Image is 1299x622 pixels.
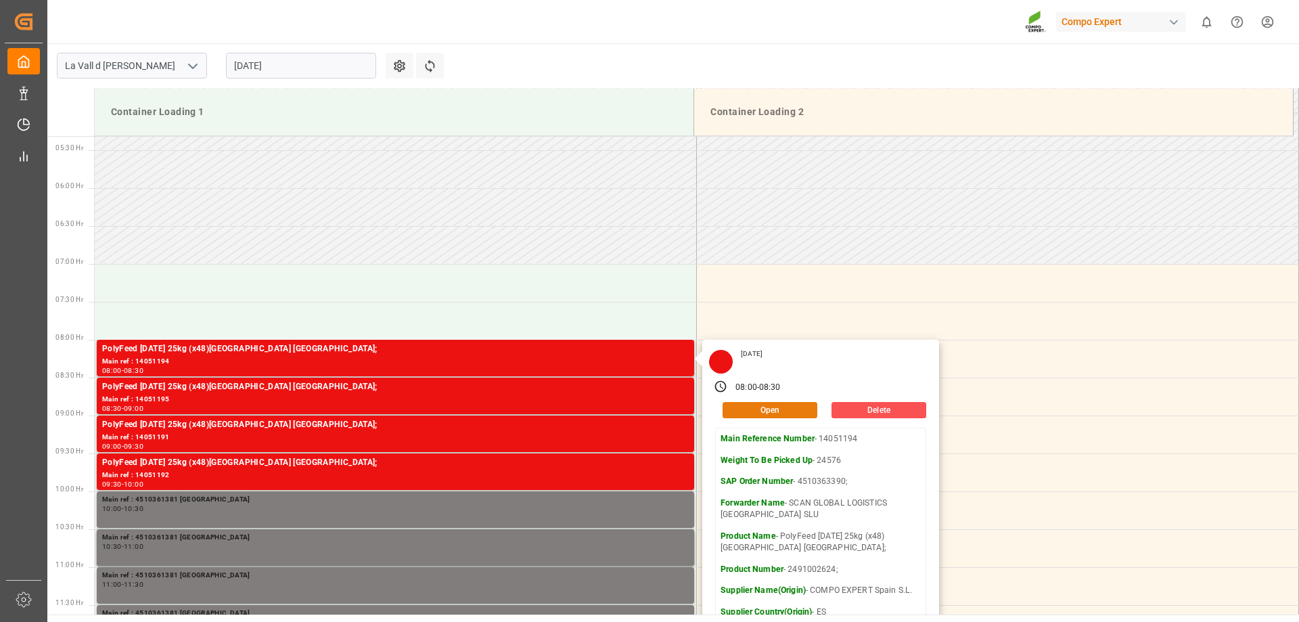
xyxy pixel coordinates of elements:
div: PolyFeed [DATE] 25kg (x48)[GEOGRAPHIC_DATA] [GEOGRAPHIC_DATA]; [102,418,689,432]
strong: Product Name [721,531,776,541]
strong: Forwarder Name [721,498,785,508]
div: 08:30 [102,405,122,412]
div: Compo Expert [1056,12,1186,32]
span: 11:30 Hr [55,599,83,606]
div: 10:00 [124,481,143,487]
div: 08:00 [735,382,757,394]
div: Main ref : 14051195 [102,394,689,405]
span: 10:00 Hr [55,485,83,493]
div: 10:30 [124,506,143,512]
input: Type to search/select [57,53,207,79]
strong: Product Number [721,564,783,574]
div: 10:00 [102,506,122,512]
p: - 24576 [721,455,921,467]
div: Container Loading 1 [106,99,683,125]
div: PolyFeed [DATE] 25kg (x48)[GEOGRAPHIC_DATA] [GEOGRAPHIC_DATA]; [102,342,689,356]
img: Screenshot%202023-09-29%20at%2010.02.21.png_1712312052.png [1025,10,1047,34]
span: 10:30 Hr [55,523,83,531]
div: Container Loading 2 [705,99,1282,125]
p: - PolyFeed [DATE] 25kg (x48)[GEOGRAPHIC_DATA] [GEOGRAPHIC_DATA]; [721,531,921,554]
p: - COMPO EXPERT Spain S.L. [721,585,921,597]
div: Main ref : 14051192 [102,470,689,481]
strong: SAP Order Number [721,476,793,486]
div: Main ref : 4510361381 [GEOGRAPHIC_DATA] [102,494,689,506]
div: Main ref : 14051191 [102,432,689,443]
div: 09:00 [124,405,143,412]
span: 07:00 Hr [55,258,83,265]
p: - 4510363390; [721,476,921,488]
div: PolyFeed [DATE] 25kg (x48)[GEOGRAPHIC_DATA] [GEOGRAPHIC_DATA]; [102,380,689,394]
div: - [122,405,124,412]
div: 11:00 [102,581,122,587]
strong: Main Reference Number [721,434,815,443]
div: - [122,368,124,374]
div: - [122,581,124,587]
div: - [122,543,124,550]
p: - 2491002624; [721,564,921,576]
div: - [122,481,124,487]
div: Main ref : 4510361381 [GEOGRAPHIC_DATA] [102,608,689,619]
button: Delete [831,402,926,418]
span: 11:00 Hr [55,561,83,569]
div: 11:30 [124,581,143,587]
input: DD.MM.YYYY [226,53,376,79]
div: 08:30 [124,368,143,374]
span: 09:00 Hr [55,409,83,417]
span: 08:30 Hr [55,372,83,379]
button: open menu [182,55,202,76]
div: 09:00 [102,443,122,449]
button: Help Center [1222,7,1252,37]
strong: Supplier Name(Origin) [721,585,806,595]
div: 11:00 [124,543,143,550]
span: 08:00 Hr [55,334,83,341]
div: 10:30 [102,543,122,550]
div: - [122,443,124,449]
span: 06:00 Hr [55,182,83,190]
div: - [757,382,759,394]
strong: Weight To Be Picked Up [721,456,813,465]
div: [DATE] [736,349,767,359]
p: - SCAN GLOBAL LOGISTICS [GEOGRAPHIC_DATA] SLU [721,497,921,521]
div: 08:30 [759,382,781,394]
div: PolyFeed [DATE] 25kg (x48)[GEOGRAPHIC_DATA] [GEOGRAPHIC_DATA]; [102,456,689,470]
p: - ES [721,606,921,619]
button: Compo Expert [1056,9,1191,35]
span: 05:30 Hr [55,144,83,152]
p: - 14051194 [721,433,921,445]
div: Main ref : 4510361381 [GEOGRAPHIC_DATA] [102,532,689,543]
div: Main ref : 14051194 [102,356,689,368]
button: Open [723,402,817,418]
button: show 0 new notifications [1191,7,1222,37]
span: 06:30 Hr [55,220,83,227]
div: - [122,506,124,512]
div: Main ref : 4510361381 [GEOGRAPHIC_DATA] [102,570,689,581]
div: 09:30 [124,443,143,449]
span: 07:30 Hr [55,296,83,303]
div: 08:00 [102,368,122,374]
strong: Supplier Country(Origin) [721,607,812,617]
span: 09:30 Hr [55,447,83,455]
div: 09:30 [102,481,122,487]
